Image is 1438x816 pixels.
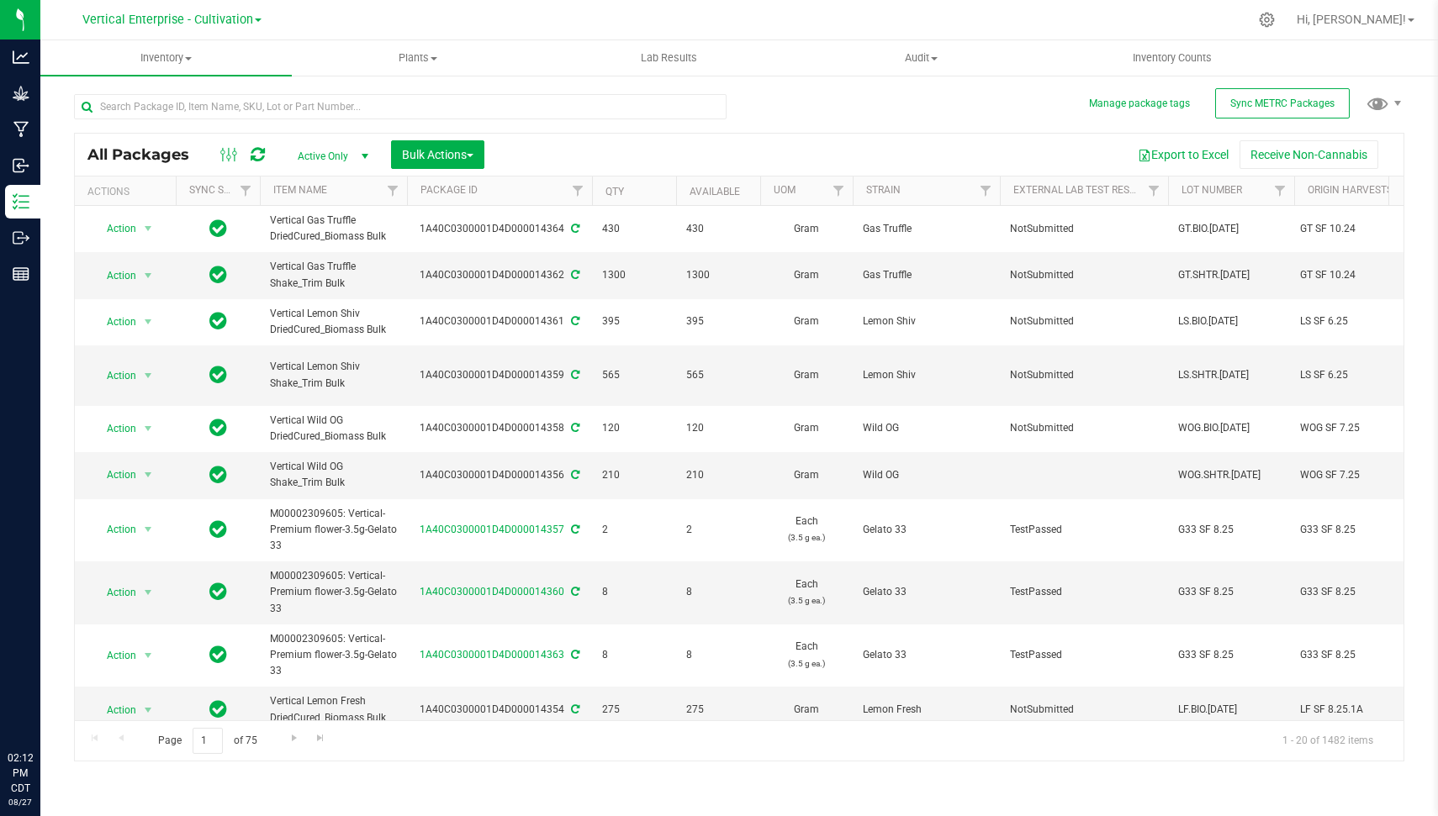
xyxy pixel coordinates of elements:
span: Sync from Compliance System [568,524,579,535]
span: Sync from Compliance System [568,649,579,661]
span: Gelato 33 [863,584,990,600]
a: Filter [1140,176,1168,205]
span: select [138,417,159,440]
a: Filter [564,176,592,205]
span: Gram [770,367,843,383]
a: Available [690,186,740,197]
a: Audit [795,40,1046,76]
div: Manage settings [1256,12,1277,28]
span: Action [92,581,137,604]
div: 1A40C0300001D4D000014359 [404,367,595,383]
p: 02:12 PM CDT [8,750,33,796]
span: LF.BIO.[DATE] [1178,702,1284,718]
span: In Sync [209,309,227,333]
span: 395 [686,313,750,329]
span: Vertical Gas Truffle Shake_Trim Bulk [270,259,397,291]
span: Lemon Fresh [863,702,990,718]
a: 1A40C0300001D4D000014357 [420,524,564,535]
inline-svg: Manufacturing [13,121,29,138]
a: Filter [972,176,1000,205]
p: (3.5 g ea.) [770,529,843,545]
span: Gram [770,267,843,283]
a: Sync Status [189,184,254,196]
a: Qty [605,186,624,197]
span: Plants [293,50,542,66]
span: Action [92,217,137,240]
span: 275 [686,702,750,718]
div: 1A40C0300001D4D000014354 [404,702,595,718]
div: 1A40C0300001D4D000014364 [404,221,595,237]
span: G33 SF 8.25 [1178,584,1284,600]
span: LS.SHTR.[DATE] [1178,367,1284,383]
div: 1A40C0300001D4D000014356 [404,467,595,483]
span: M00002309605: Vertical-Premium flower-3.5g-Gelato 33 [270,631,397,680]
span: Vertical Gas Truffle DriedCured_Biomass Bulk [270,213,397,245]
span: 1 - 20 of 1482 items [1269,728,1387,753]
a: Filter [379,176,407,205]
span: Gram [770,221,843,237]
a: Plants [292,40,543,76]
span: Sync from Compliance System [568,422,579,434]
a: Filter [825,176,853,205]
span: Action [92,264,137,287]
a: Filter [1266,176,1294,205]
span: select [138,310,159,334]
span: Audit [796,50,1045,66]
span: Vertical Wild OG Shake_Trim Bulk [270,459,397,491]
span: In Sync [209,416,227,440]
a: Package ID [420,184,478,196]
a: Filter [232,176,260,205]
span: Sync from Compliance System [568,269,579,281]
span: select [138,581,159,604]
iframe: Resource center unread badge [50,679,70,699]
span: TestPassed [1010,522,1158,538]
inline-svg: Inventory [13,193,29,210]
span: In Sync [209,463,227,487]
span: NotSubmitted [1010,420,1158,436]
span: Sync from Compliance System [568,586,579,598]
span: Action [92,417,137,440]
span: Hi, [PERSON_NAME]! [1297,13,1406,26]
span: Gram [770,420,843,436]
span: Action [92,310,137,334]
p: (3.5 g ea.) [770,592,843,608]
span: 8 [602,584,666,600]
button: Receive Non-Cannabis [1240,140,1378,169]
div: 1A40C0300001D4D000014358 [404,420,595,436]
span: Vertical Wild OG DriedCured_Biomass Bulk [270,413,397,445]
span: Each [770,639,843,671]
span: In Sync [209,580,227,603]
button: Manage package tags [1089,97,1190,111]
inline-svg: Analytics [13,49,29,66]
span: In Sync [209,217,227,240]
span: TestPassed [1010,584,1158,600]
span: Bulk Actions [402,148,473,161]
span: NotSubmitted [1010,702,1158,718]
span: 8 [602,647,666,663]
span: 565 [602,367,666,383]
span: In Sync [209,698,227,721]
a: 1A40C0300001D4D000014360 [420,586,564,598]
span: 1300 [686,267,750,283]
span: Wild OG [863,420,990,436]
span: Lemon Shiv [863,367,990,383]
span: Sync from Compliance System [568,703,579,715]
a: Go to the next page [282,728,306,750]
span: In Sync [209,363,227,387]
span: GT.SHTR.[DATE] [1178,267,1284,283]
a: Go to the last page [309,728,333,750]
span: 120 [602,420,666,436]
span: 120 [686,420,750,436]
span: NotSubmitted [1010,367,1158,383]
span: Lemon Shiv [863,313,990,329]
span: G33 SF 8.25 [1178,522,1284,538]
span: Gram [770,313,843,329]
span: select [138,217,159,240]
span: 1300 [602,267,666,283]
button: Bulk Actions [391,140,484,169]
span: Inventory Counts [1110,50,1234,66]
span: 210 [686,467,750,483]
span: LS.BIO.[DATE] [1178,313,1284,329]
span: Action [92,698,137,722]
a: UOM [774,184,796,196]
